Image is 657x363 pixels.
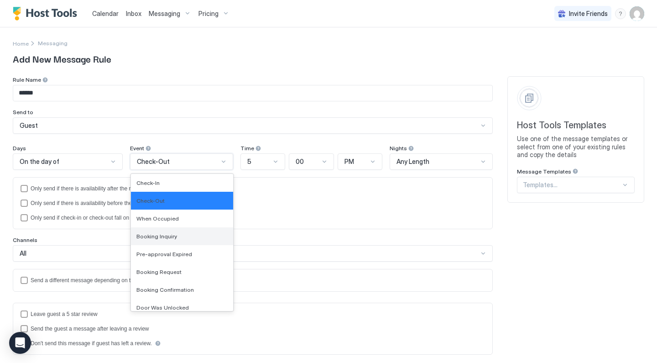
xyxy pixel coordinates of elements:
[137,158,170,166] span: Check-Out
[9,332,31,354] div: Open Intercom Messenger
[21,277,485,284] div: languagesEnabled
[38,40,68,47] div: Breadcrumb
[396,158,429,166] span: Any Length
[21,214,485,221] div: isLimited
[21,200,485,207] div: beforeReservation
[31,311,98,317] div: Leave guest a 5 star review
[13,85,492,101] input: Input Field
[569,10,608,18] span: Invite Friends
[149,10,180,18] span: Messaging
[13,38,29,48] a: Home
[390,145,407,152] span: Nights
[20,158,59,166] span: On the day of
[13,52,644,65] span: Add New Message Rule
[136,304,189,311] span: Door Was Unlocked
[136,179,160,186] span: Check-In
[344,158,354,166] span: PM
[517,120,635,131] span: Host Tools Templates
[31,277,203,284] div: Send a different message depending on the guest's preferred language
[198,10,219,18] span: Pricing
[136,251,192,258] span: Pre-approval Expired
[240,145,254,152] span: Time
[20,249,26,258] span: All
[296,158,304,166] span: 00
[247,158,251,166] span: 5
[517,168,571,175] span: Message Templates
[13,237,37,243] span: Channels
[13,7,81,21] a: Host Tools Logo
[31,185,156,192] div: Only send if there is availability after the reservation
[126,9,141,18] a: Inbox
[13,109,33,116] span: Send to
[136,286,194,293] span: Booking Confirmation
[31,326,149,332] div: Send the guest a message after leaving a review
[21,310,485,318] div: reviewEnabled
[38,40,68,47] span: Messaging
[92,10,119,17] span: Calendar
[615,8,626,19] div: menu
[20,121,38,130] span: Guest
[517,135,635,159] span: Use one of the message templates or select from one of your existing rules and copy the details
[31,215,194,221] div: Only send if check-in or check-out fall on selected days of the week
[13,38,29,48] div: Breadcrumb
[126,10,141,17] span: Inbox
[630,6,644,21] div: User profile
[21,325,485,332] div: sendMessageAfterLeavingReview
[136,215,179,222] span: When Occupied
[31,340,152,347] div: Don't send this message if guest has left a review.
[92,9,119,18] a: Calendar
[21,185,485,192] div: afterReservation
[130,145,144,152] span: Event
[13,145,26,152] span: Days
[13,40,29,47] span: Home
[31,200,161,206] div: Only send if there is availability before the reservation
[21,340,485,347] div: disableMessageAfterReview
[136,233,177,240] span: Booking Inquiry
[136,197,165,204] span: Check-Out
[13,76,41,83] span: Rule Name
[136,268,182,275] span: Booking Request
